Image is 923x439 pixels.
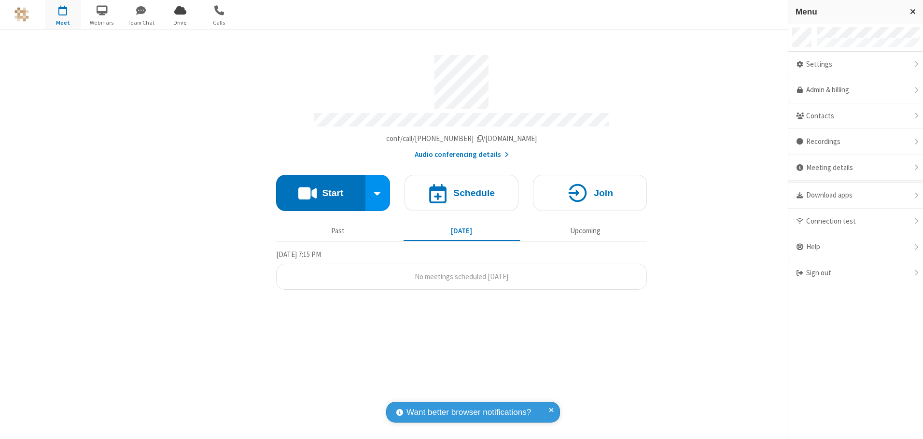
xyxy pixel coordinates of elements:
a: Admin & billing [788,77,923,103]
img: QA Selenium DO NOT DELETE OR CHANGE [14,7,29,22]
h4: Join [594,188,613,198]
div: Recordings [788,129,923,155]
h4: Start [322,188,343,198]
span: Calls [201,18,238,27]
div: Help [788,234,923,260]
h3: Menu [796,7,901,16]
button: Audio conferencing details [415,149,509,160]
span: Team Chat [123,18,159,27]
button: Join [533,175,647,211]
button: [DATE] [404,222,520,240]
button: Schedule [405,175,518,211]
div: Meeting details [788,155,923,181]
section: Today's Meetings [276,249,647,290]
div: Settings [788,52,923,78]
div: Contacts [788,103,923,129]
span: Copy my meeting room link [386,134,537,143]
span: [DATE] 7:15 PM [276,250,321,259]
span: Webinars [84,18,120,27]
span: No meetings scheduled [DATE] [415,272,508,281]
span: Drive [162,18,198,27]
section: Account details [276,48,647,160]
div: Start conference options [365,175,391,211]
div: Download apps [788,183,923,209]
span: Want better browser notifications? [406,406,531,419]
div: Connection test [788,209,923,235]
button: Upcoming [527,222,643,240]
button: Copy my meeting room linkCopy my meeting room link [386,133,537,144]
span: Meet [45,18,81,27]
h4: Schedule [453,188,495,198]
button: Past [280,222,396,240]
button: Start [276,175,365,211]
div: Sign out [788,260,923,286]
